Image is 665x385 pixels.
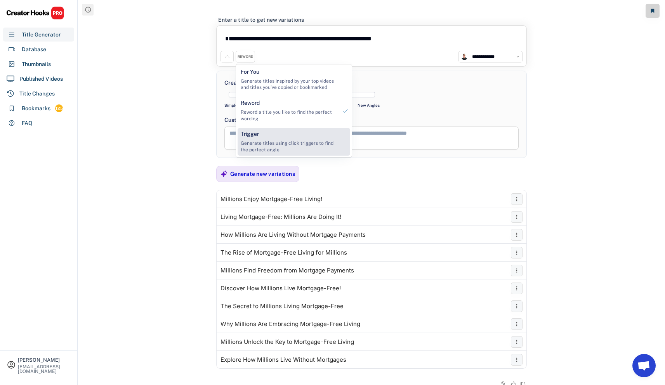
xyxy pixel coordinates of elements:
div: For You [241,68,259,76]
img: CHPRO%20Logo.svg [6,6,64,20]
div: How Millions Are Living Without Mortgage Payments [221,232,366,238]
div: Trigger [241,130,259,138]
div: FAQ [22,119,33,127]
a: Open chat [632,354,656,377]
div: Millions Unlock the Key to Mortgage-Free Living [221,339,354,345]
div: Thumbnails [22,60,51,68]
div: New Angles [358,102,380,108]
div: Title Generator [22,31,61,39]
div: Simple Reword [224,102,253,108]
div: 125 [55,105,63,112]
div: Published Videos [19,75,63,83]
div: Database [22,45,46,54]
div: Generate titles inspired by your top videos and titles you've copied or bookmarked [241,78,337,91]
div: Why Millions Are Embracing Mortgage-Free Living [221,321,360,327]
div: [EMAIL_ADDRESS][DOMAIN_NAME] [18,364,71,374]
div: Living Mortgage-Free: Millions Are Doing It! [221,214,341,220]
div: The Rise of Mortgage-Free Living for Millions [221,250,347,256]
div: [PERSON_NAME] [18,357,71,362]
div: Bookmarks [22,104,50,113]
div: The Secret to Millions Living Mortgage-Free [221,303,344,309]
div: REWORD [238,54,253,59]
div: Discover How Millions Live Mortgage-Free! [221,285,341,291]
div: Generate new variations [230,170,295,177]
img: channels4_profile.jpg [461,53,468,60]
div: Millions Enjoy Mortgage-Free Living! [221,196,322,202]
div: Creativity Level [224,79,265,87]
div: Millions Find Freedom from Mortgage Payments [221,267,354,274]
div: Custom instructions [224,116,519,124]
div: Reword a title you like to find the perfect wording [241,109,337,122]
div: Generate titles using click triggers to find the perfect angle [241,140,337,153]
div: Explore How Millions Live Without Mortgages [221,357,346,363]
div: Title Changes [19,90,55,98]
div: Reword [241,99,260,107]
div: Enter a title to get new variations [218,16,304,23]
